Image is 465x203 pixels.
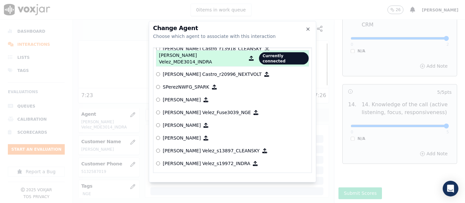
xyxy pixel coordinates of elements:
[201,133,211,143] button: [PERSON_NAME]
[156,161,160,166] input: [PERSON_NAME] Velez_s19972_INDRA
[251,108,261,118] button: [PERSON_NAME] Velez_Fuse3039_NGE
[156,98,160,102] input: [PERSON_NAME]
[156,85,160,89] input: SPerezNWFG_SPARK
[209,82,219,92] button: SPerezNWFG_SPARK
[156,123,160,127] input: [PERSON_NAME]
[260,146,270,156] button: [PERSON_NAME] Velez_s13897_CLEANSKY
[156,47,160,51] input: [PERSON_NAME] Castro_r13918_CLEANSKY
[159,52,246,65] p: [PERSON_NAME] Velez_MDE3014_INDRA
[163,109,251,116] p: [PERSON_NAME] Velez_Fuse3039_NGE
[153,33,312,40] div: Choose which agent to associate with this interaction
[156,149,160,153] input: [PERSON_NAME] Velez_s13897_CLEANSKY
[163,147,260,154] p: [PERSON_NAME] Velez_s13897_CLEANSKY
[163,71,262,77] p: [PERSON_NAME] Castro_r20996_NEXTVOLT
[201,120,211,130] button: [PERSON_NAME]
[250,159,261,169] button: [PERSON_NAME] Velez_s19972_INDRA
[163,122,201,128] p: [PERSON_NAME]
[259,52,309,65] span: Currently connected
[156,110,160,115] input: [PERSON_NAME] Velez_Fuse3039_NGE
[156,72,160,76] input: [PERSON_NAME] Castro_r20996_NEXTVOLT
[262,44,272,54] button: [PERSON_NAME] Castro_r13918_CLEANSKY
[201,95,211,105] button: [PERSON_NAME]
[163,45,262,52] p: [PERSON_NAME] Castro_r13918_CLEANSKY
[443,181,458,196] div: Open Intercom Messenger
[163,160,250,167] p: [PERSON_NAME] Velez_s19972_INDRA
[247,171,257,181] button: [PERSON_NAME] velez_s21944_WGL
[163,135,201,141] p: [PERSON_NAME]
[163,84,209,90] p: SPerezNWFG_SPARK
[262,69,272,79] button: [PERSON_NAME] Castro_r20996_NEXTVOLT
[156,136,160,140] input: [PERSON_NAME]
[153,25,312,31] h2: Change Agent
[163,96,201,103] p: [PERSON_NAME]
